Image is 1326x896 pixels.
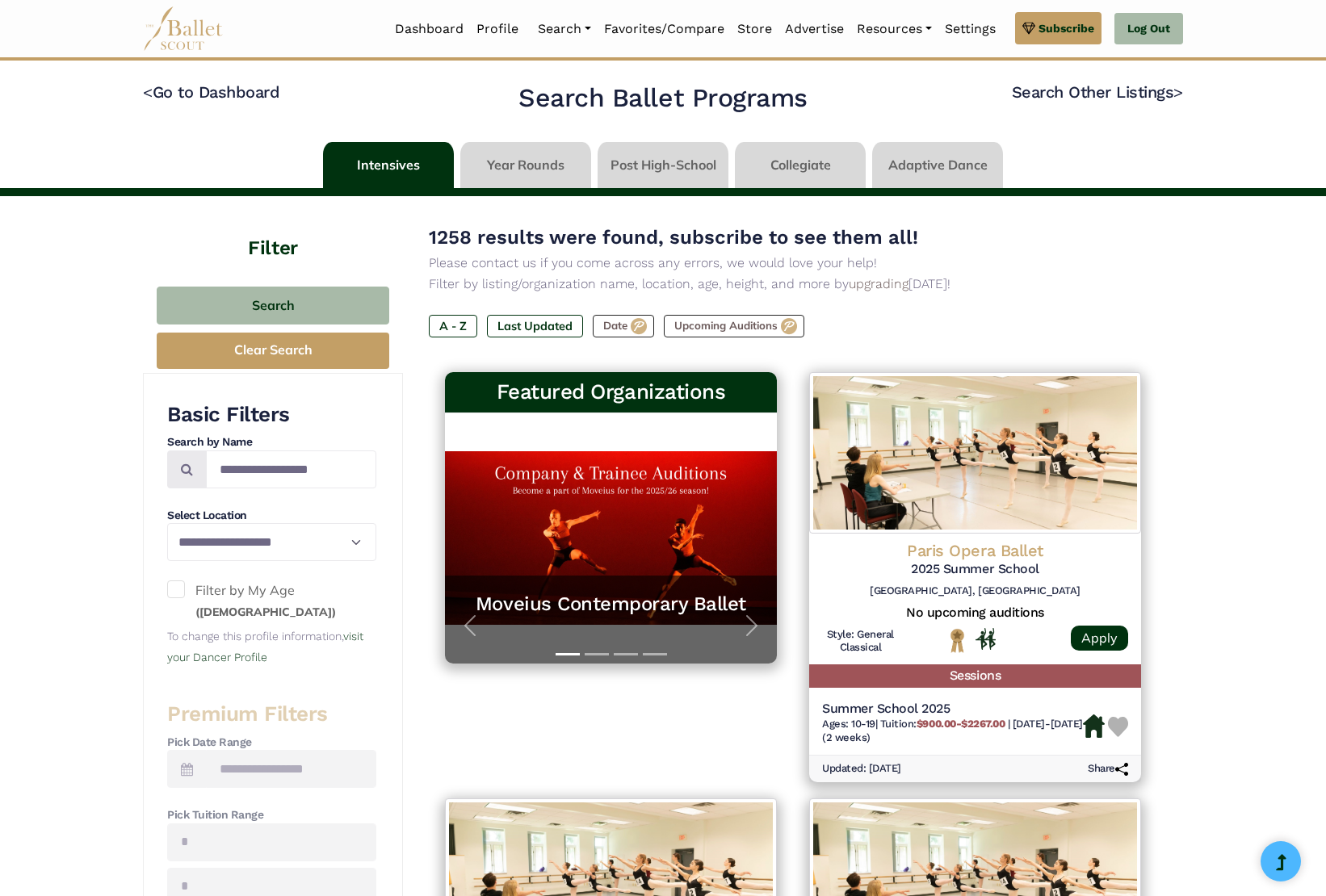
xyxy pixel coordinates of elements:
a: Store [731,12,778,46]
button: Slide 1 [556,645,580,664]
code: < [143,82,153,102]
a: Moveius Contemporary Ballet [461,592,761,617]
span: Tuition: [880,718,1008,730]
h3: Premium Filters [167,701,376,728]
b: $900.00-$2267.00 [917,718,1005,730]
span: 1258 results were found, subscribe to see them all! [429,226,918,249]
p: Please contact us if you come across any errors, we would love your help! [429,253,1157,274]
h5: Summer School 2025 [822,701,1083,718]
h6: Style: General Classical [822,628,899,655]
label: Last Updated [487,315,583,337]
label: A - Z [429,315,477,337]
img: National [947,628,967,653]
li: Year Rounds [457,142,594,188]
h2: Search Ballet Programs [518,82,807,115]
h6: Updated: [DATE] [822,762,901,776]
a: Log Out [1114,13,1183,45]
label: Filter by My Age [167,580,376,622]
h5: Sessions [809,664,1141,688]
span: Subscribe [1039,19,1094,37]
h4: Select Location [167,508,376,524]
a: Favorites/Compare [598,12,731,46]
h6: [GEOGRAPHIC_DATA], [GEOGRAPHIC_DATA] [822,584,1128,598]
a: <Go to Dashboard [143,82,279,102]
a: Advertise [778,12,850,46]
img: Heart [1108,717,1128,737]
li: Adaptive Dance [869,142,1006,188]
small: To change this profile information, [167,630,363,664]
img: In Person [976,628,996,649]
li: Collegiate [732,142,869,188]
h4: Filter [143,196,403,262]
a: Dashboard [388,12,470,46]
a: Search Other Listings> [1012,82,1183,102]
a: Resources [850,12,938,46]
button: Slide 2 [585,645,609,664]
button: Clear Search [157,333,389,369]
label: Upcoming Auditions [664,315,804,337]
input: Search by names... [206,450,376,488]
h6: | | [822,718,1083,745]
small: ([DEMOGRAPHIC_DATA]) [195,605,336,619]
img: gem.svg [1022,19,1035,37]
h5: No upcoming auditions [822,605,1128,622]
h5: 2025 Summer School [822,561,1128,578]
button: Slide 3 [614,645,638,664]
li: Post High-School [594,142,732,188]
li: Intensives [320,142,457,188]
a: Subscribe [1015,12,1102,44]
p: Filter by listing/organization name, location, age, height, and more by [DATE]! [429,274,1157,295]
a: visit your Dancer Profile [167,630,363,664]
h4: Pick Date Range [167,735,376,751]
code: > [1173,82,1183,102]
span: [DATE]-[DATE] (2 weeks) [822,718,1083,743]
h3: Basic Filters [167,401,376,429]
a: Search [531,12,598,46]
h6: Share [1088,762,1128,776]
button: Slide 4 [643,645,667,664]
h3: Featured Organizations [458,379,764,406]
a: upgrading [849,276,908,291]
a: Settings [938,12,1002,46]
label: Date [593,315,654,337]
a: Profile [470,12,525,46]
img: Logo [809,372,1141,534]
h4: Search by Name [167,434,376,450]
h4: Pick Tuition Range [167,807,376,823]
img: Housing Available [1083,714,1105,739]
button: Search [157,287,389,324]
a: Apply [1071,626,1128,651]
span: Ages: 10-19 [822,718,875,730]
h4: Paris Opera Ballet [822,540,1128,561]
